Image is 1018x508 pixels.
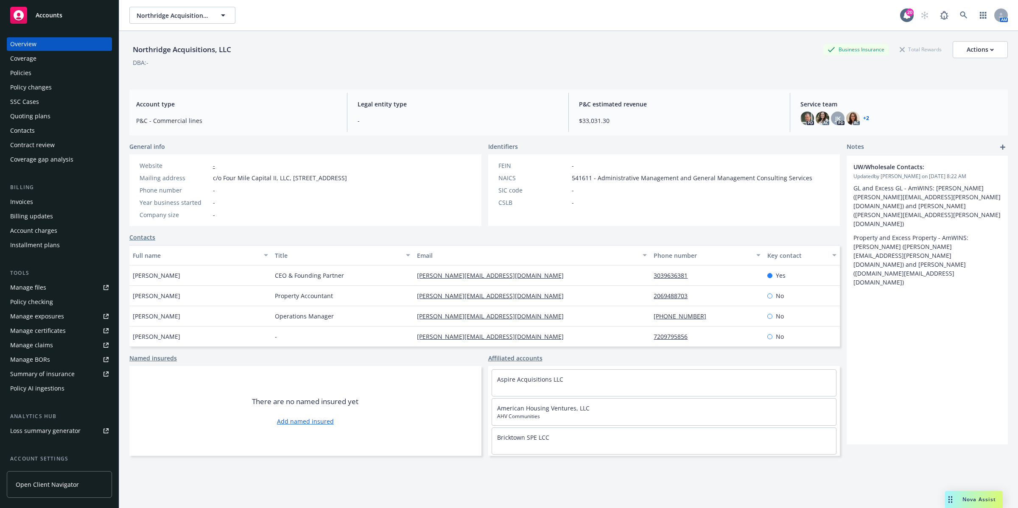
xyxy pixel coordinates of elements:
[133,271,180,280] span: [PERSON_NAME]
[10,353,50,366] div: Manage BORs
[863,116,869,121] a: +2
[10,295,53,309] div: Policy checking
[358,116,558,125] span: -
[498,161,568,170] div: FEIN
[133,251,259,260] div: Full name
[654,251,751,260] div: Phone number
[133,312,180,321] span: [PERSON_NAME]
[7,269,112,277] div: Tools
[967,42,994,58] div: Actions
[275,332,277,341] span: -
[10,310,64,323] div: Manage exposures
[213,186,215,195] span: -
[579,100,780,109] span: P&C estimated revenue
[776,332,784,341] span: No
[7,338,112,352] a: Manage claims
[417,251,638,260] div: Email
[962,496,996,503] span: Nova Assist
[10,382,64,395] div: Policy AI ingestions
[213,173,347,182] span: c/o Four Mile Capital II, LLC, [STREET_ADDRESS]
[776,271,786,280] span: Yes
[10,124,35,137] div: Contacts
[776,291,784,300] span: No
[417,312,571,320] a: [PERSON_NAME][EMAIL_ADDRESS][DOMAIN_NAME]
[7,310,112,323] a: Manage exposures
[7,153,112,166] a: Coverage gap analysis
[10,367,75,381] div: Summary of insurance
[488,354,543,363] a: Affiliated accounts
[800,100,1001,109] span: Service team
[816,112,829,125] img: photo
[498,186,568,195] div: SIC code
[916,7,933,24] a: Start snowing
[835,114,841,123] span: JK
[853,173,1001,180] span: Updated by [PERSON_NAME] on [DATE] 8:22 AM
[847,156,1008,293] div: UW/Wholesale Contacts:Updatedby [PERSON_NAME] on [DATE] 8:22 AMGL and Excess GL - AmWINS: [PERSON...
[650,245,764,265] button: Phone number
[895,44,946,55] div: Total Rewards
[846,112,860,125] img: photo
[579,116,780,125] span: $33,031.30
[10,52,36,65] div: Coverage
[7,3,112,27] a: Accounts
[7,367,112,381] a: Summary of insurance
[488,142,518,151] span: Identifiers
[10,281,46,294] div: Manage files
[7,238,112,252] a: Installment plans
[129,142,165,151] span: General info
[497,404,590,412] a: American Housing Ventures, LLC
[129,44,235,55] div: Northridge Acquisitions, LLC
[7,295,112,309] a: Policy checking
[275,291,333,300] span: Property Accountant
[7,412,112,421] div: Analytics hub
[7,138,112,152] a: Contract review
[10,209,53,223] div: Billing updates
[7,353,112,366] a: Manage BORs
[572,173,812,182] span: 541611 - Administrative Management and General Management Consulting Services
[7,424,112,438] a: Loss summary generator
[498,173,568,182] div: NAICS
[10,109,50,123] div: Quoting plans
[7,183,112,192] div: Billing
[906,8,914,16] div: 20
[417,271,571,279] a: [PERSON_NAME][EMAIL_ADDRESS][DOMAIN_NAME]
[136,100,337,109] span: Account type
[129,245,271,265] button: Full name
[953,41,1008,58] button: Actions
[140,210,210,219] div: Company size
[10,153,73,166] div: Coverage gap analysis
[7,324,112,338] a: Manage certificates
[572,161,574,170] span: -
[776,312,784,321] span: No
[10,338,53,352] div: Manage claims
[10,224,57,237] div: Account charges
[140,173,210,182] div: Mailing address
[10,195,33,209] div: Invoices
[275,271,344,280] span: CEO & Founding Partner
[654,312,713,320] a: [PHONE_NUMBER]
[10,238,60,252] div: Installment plans
[7,66,112,80] a: Policies
[10,66,31,80] div: Policies
[498,198,568,207] div: CSLB
[137,11,210,20] span: Northridge Acquisitions, LLC
[853,162,979,171] span: UW/Wholesale Contacts:
[654,292,694,300] a: 2069488703
[414,245,650,265] button: Email
[213,162,215,170] a: -
[767,251,827,260] div: Key contact
[7,224,112,237] a: Account charges
[10,424,81,438] div: Loss summary generator
[140,161,210,170] div: Website
[16,480,79,489] span: Open Client Navigator
[847,142,864,152] span: Notes
[497,375,563,383] a: Aspire Acquisitions LLC
[7,95,112,109] a: SSC Cases
[129,354,177,363] a: Named insureds
[572,186,574,195] span: -
[654,332,694,341] a: 7209795856
[7,281,112,294] a: Manage files
[936,7,953,24] a: Report a Bug
[7,455,112,463] div: Account settings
